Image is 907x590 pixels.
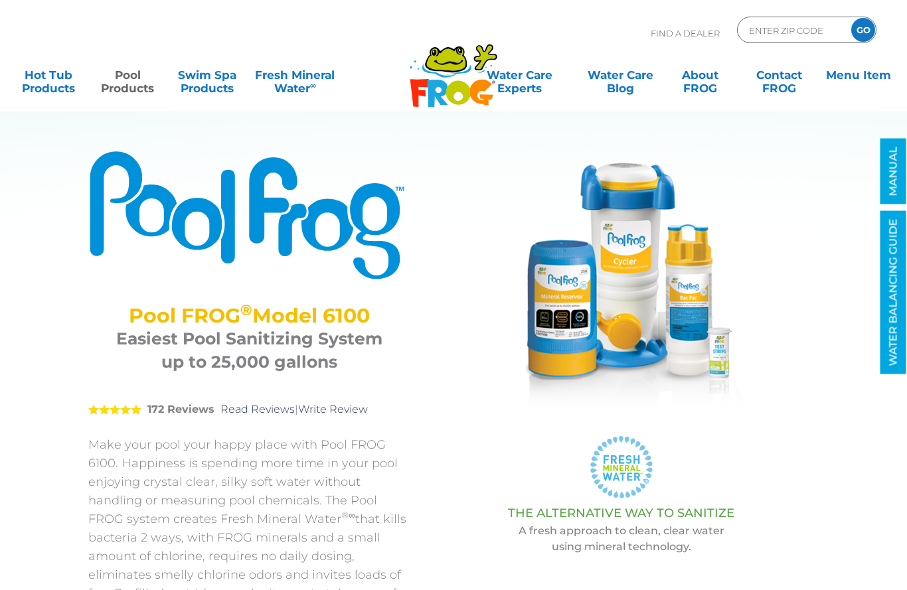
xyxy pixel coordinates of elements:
input: GO [851,18,875,42]
p: Find A Dealer [651,17,720,50]
a: AboutFROG [665,62,735,88]
sup: ®∞ [341,510,355,520]
a: Menu Item [823,62,894,88]
a: Swim SpaProducts [172,62,242,88]
h2: Pool FROG Model 6100 [105,304,394,327]
a: Read Reviews [220,403,295,415]
a: Hot TubProducts [13,62,84,88]
a: Water CareExperts [462,62,576,88]
a: MANUAL [880,139,906,204]
a: WATER BALANCING GUIDE [880,211,906,374]
p: A fresh approach to clean, clear water using mineral technology. [444,523,799,555]
span: 5 [88,404,141,415]
a: PoolProducts [92,62,163,88]
img: Frog Products Logo [402,27,505,108]
a: Write Review [298,403,368,415]
img: Product Logo [88,149,410,281]
a: Fresh MineralWater∞ [251,62,339,88]
div: | [88,384,410,435]
sup: ® [240,301,252,319]
h3: THE ALTERNATIVE WAY TO SANITIZE [444,506,799,520]
sup: ∞ [310,80,316,90]
a: ContactFROG [744,62,814,88]
a: Water CareBlog [586,62,656,88]
h3: Easiest Pool Sanitizing System up to 25,000 gallons [105,327,394,374]
strong: 172 Reviews [147,403,214,415]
